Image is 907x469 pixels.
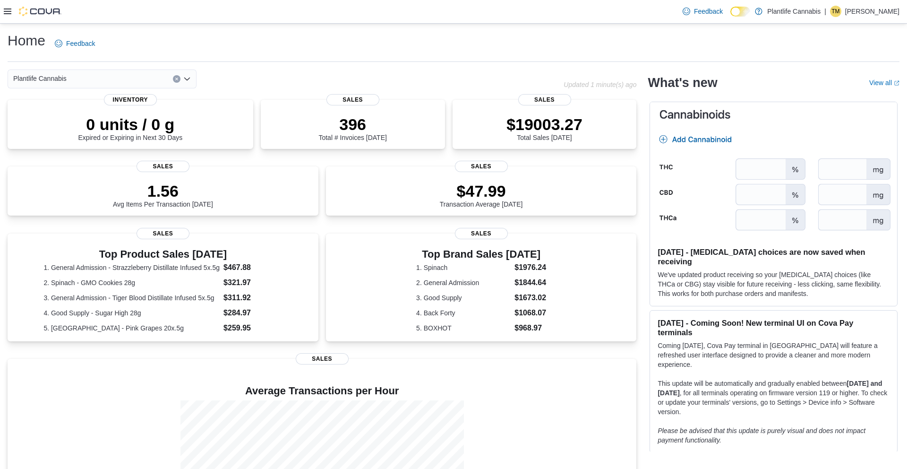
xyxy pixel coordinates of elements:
[13,73,67,84] span: Plantlife Cannabis
[43,293,220,303] dt: 3. General Admission - Tiger Blood Distillate Infused 5x.5g
[440,182,523,200] p: $47.99
[223,262,282,273] dd: $467.88
[648,75,717,90] h2: What's new
[658,341,890,369] p: Coming [DATE], Cova Pay terminal in [GEOGRAPHIC_DATA] will feature a refreshed user interface des...
[514,277,546,288] dd: $1844.64
[679,2,727,21] a: Feedback
[137,228,189,239] span: Sales
[19,7,61,16] img: Cova
[506,115,582,141] div: Total Sales [DATE]
[518,94,571,105] span: Sales
[104,94,157,105] span: Inventory
[173,75,180,83] button: Clear input
[43,278,220,287] dt: 2. Spinach - GMO Cookies 28g
[43,249,282,260] h3: Top Product Sales [DATE]
[514,262,546,273] dd: $1976.24
[137,161,189,172] span: Sales
[43,263,220,272] dt: 1. General Admission - Strazzleberry Distillate Infused 5x.5g
[223,307,282,319] dd: $284.97
[416,323,511,333] dt: 5. BOXHOT
[223,322,282,334] dd: $259.95
[223,292,282,304] dd: $311.92
[658,379,890,417] p: This update will be automatically and gradually enabled between , for all terminals operating on ...
[416,278,511,287] dt: 2. General Admission
[326,94,379,105] span: Sales
[66,39,95,48] span: Feedback
[658,247,890,266] h3: [DATE] - [MEDICAL_DATA] choices are now saved when receiving
[8,31,45,50] h1: Home
[869,79,899,87] a: View allExternal link
[183,75,191,83] button: Open list of options
[318,115,386,134] p: 396
[416,293,511,303] dt: 3. Good Supply
[845,6,899,17] p: [PERSON_NAME]
[223,277,282,288] dd: $321.97
[658,270,890,298] p: We've updated product receiving so your [MEDICAL_DATA] choices (like THCa or CBG) stay visible fo...
[514,307,546,319] dd: $1068.07
[440,182,523,208] div: Transaction Average [DATE]
[43,308,220,318] dt: 4. Good Supply - Sugar High 28g
[455,161,508,172] span: Sales
[113,182,213,200] p: 1.56
[416,249,546,260] h3: Top Brand Sales [DATE]
[730,7,750,17] input: Dark Mode
[78,115,182,141] div: Expired or Expiring in Next 30 Days
[296,353,349,365] span: Sales
[658,427,865,444] em: Please be advised that this update is purely visual and does not impact payment functionality.
[15,385,629,397] h4: Average Transactions per Hour
[455,228,508,239] span: Sales
[113,182,213,208] div: Avg Items Per Transaction [DATE]
[78,115,182,134] p: 0 units / 0 g
[767,6,821,17] p: Plantlife Cannabis
[831,6,839,17] span: TM
[416,308,511,318] dt: 4. Back Forty
[564,81,636,88] p: Updated 1 minute(s) ago
[506,115,582,134] p: $19003.27
[894,80,899,86] svg: External link
[830,6,841,17] div: Thomas McCreath
[43,323,220,333] dt: 5. [GEOGRAPHIC_DATA] - Pink Grapes 20x.5g
[694,7,723,16] span: Feedback
[658,318,890,337] h3: [DATE] - Coming Soon! New terminal UI on Cova Pay terminals
[514,292,546,304] dd: $1673.02
[51,34,99,53] a: Feedback
[416,263,511,272] dt: 1. Spinach
[514,322,546,334] dd: $968.97
[318,115,386,141] div: Total # Invoices [DATE]
[824,6,826,17] p: |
